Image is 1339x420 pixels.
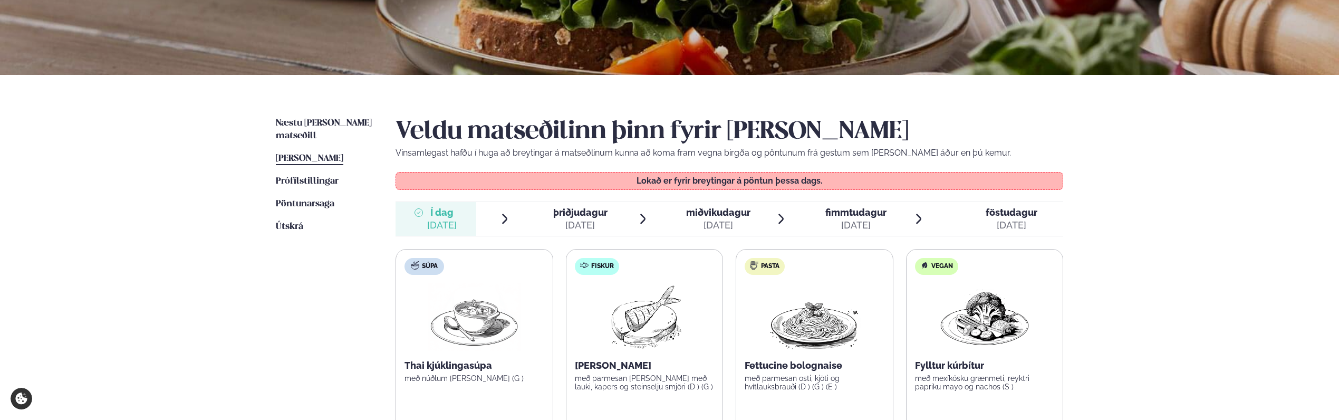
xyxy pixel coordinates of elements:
img: Fish.png [598,283,691,351]
span: miðvikudagur [686,207,750,218]
img: Spagetti.png [768,283,861,351]
span: Prófílstillingar [276,177,339,186]
a: Útskrá [276,221,303,233]
p: Vinsamlegast hafðu í huga að breytingar á matseðlinum kunna að koma fram vegna birgða og pöntunum... [396,147,1063,159]
span: Súpa [422,262,438,271]
span: Fiskur [591,262,614,271]
span: föstudagur [986,207,1037,218]
p: [PERSON_NAME] [575,359,715,372]
span: Útskrá [276,222,303,231]
span: Pasta [761,262,779,271]
p: með núðlum [PERSON_NAME] (G ) [404,374,544,383]
p: Lokað er fyrir breytingar á pöntun þessa dags. [407,177,1053,185]
span: Næstu [PERSON_NAME] matseðill [276,119,372,140]
div: [DATE] [986,219,1037,232]
div: [DATE] [427,219,457,232]
img: Soup.png [428,283,521,351]
img: Vegan.svg [920,261,929,270]
span: Í dag [427,206,457,219]
span: fimmtudagur [825,207,887,218]
a: Næstu [PERSON_NAME] matseðill [276,117,374,142]
span: Vegan [931,262,953,271]
div: [DATE] [553,219,608,232]
h2: Veldu matseðilinn þinn fyrir [PERSON_NAME] [396,117,1063,147]
a: Pöntunarsaga [276,198,334,211]
p: Fettucine bolognaise [745,359,884,372]
img: Vegan.png [938,283,1031,351]
p: með parmesan [PERSON_NAME] með lauki, kapers og steinselju smjöri (D ) (G ) [575,374,715,391]
span: Pöntunarsaga [276,199,334,208]
img: soup.svg [411,261,419,270]
p: með parmesan osti, kjöti og hvítlauksbrauði (D ) (G ) (E ) [745,374,884,391]
div: [DATE] [686,219,750,232]
span: [PERSON_NAME] [276,154,343,163]
div: [DATE] [825,219,887,232]
img: pasta.svg [750,261,758,270]
a: Cookie settings [11,388,32,409]
p: Fylltur kúrbítur [915,359,1055,372]
a: Prófílstillingar [276,175,339,188]
p: með mexíkósku grænmeti, reyktri papriku mayo og nachos (S ) [915,374,1055,391]
img: fish.svg [580,261,589,270]
a: [PERSON_NAME] [276,152,343,165]
p: Thai kjúklingasúpa [404,359,544,372]
span: þriðjudagur [553,207,608,218]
